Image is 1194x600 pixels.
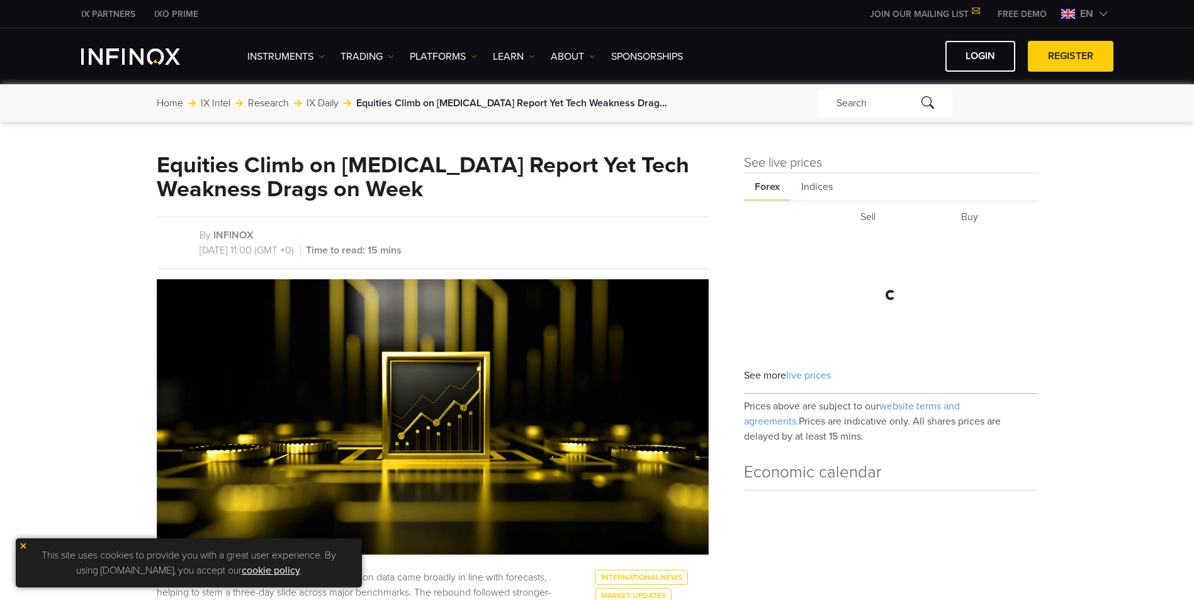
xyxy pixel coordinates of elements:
[19,542,28,550] img: yellow close icon
[307,96,339,111] a: IX Daily
[1028,41,1113,72] a: REGISTER
[818,89,952,117] div: Search
[22,545,356,581] p: This site uses cookies to provide you with a great user experience. By using [DOMAIN_NAME], you a...
[744,174,791,201] span: Forex
[72,8,145,21] a: INFINOX
[188,99,196,107] img: arrow-right
[157,96,183,111] a: Home
[356,96,671,111] span: Equities Climb on [MEDICAL_DATA] Report Yet Tech Weakness Drags on Week
[81,48,210,65] a: INFINOX Logo
[744,460,1038,489] h4: Economic calendar
[1075,6,1098,21] span: en
[945,41,1015,72] a: LOGIN
[744,358,1038,394] div: See more
[410,49,477,64] a: PLATFORMS
[611,49,683,64] a: SPONSORSHIPS
[744,394,1038,444] p: Prices above are subject to our Prices are indicative only. All shares prices are delayed by at l...
[201,96,230,111] a: IX Intel
[242,564,300,577] a: cookie policy
[493,49,535,64] a: Learn
[145,8,208,21] a: INFINOX
[294,99,301,107] img: arrow-right
[595,570,688,585] a: International News
[744,153,1038,172] h4: See live prices
[157,153,709,201] h1: Equities Climb on PCE Report Yet Tech Weakness Drags on Week
[213,229,254,242] a: INFINOX
[247,49,325,64] a: Instruments
[860,9,988,19] a: JOIN OUR MAILING LIST
[200,244,301,257] span: [DATE] 11:00 (GMT +0)
[344,99,351,107] img: arrow-right
[248,96,289,111] a: Research
[200,229,211,242] span: By
[946,203,1037,231] th: Buy
[303,244,402,257] span: Time to read: 15 mins
[988,8,1056,21] a: INFINOX MENU
[341,49,394,64] a: TRADING
[786,369,831,382] span: live prices
[791,174,843,201] span: Indices
[845,203,944,231] th: Sell
[235,99,243,107] img: arrow-right
[551,49,595,64] a: ABOUT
